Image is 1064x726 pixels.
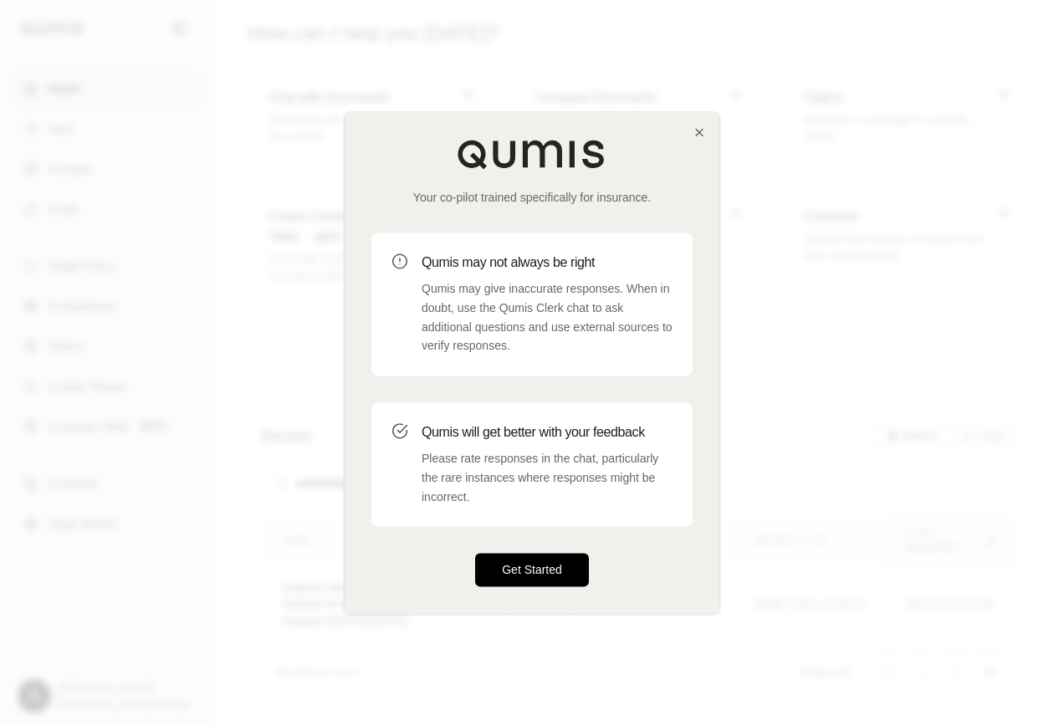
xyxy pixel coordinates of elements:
p: Qumis may give inaccurate responses. When in doubt, use the Qumis Clerk chat to ask additional qu... [422,279,673,355]
h3: Qumis may not always be right [422,253,673,273]
img: Qumis Logo [457,139,607,169]
h3: Qumis will get better with your feedback [422,422,673,442]
button: Get Started [475,554,589,587]
p: Your co-pilot trained specifically for insurance. [371,189,693,206]
p: Please rate responses in the chat, particularly the rare instances where responses might be incor... [422,449,673,506]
